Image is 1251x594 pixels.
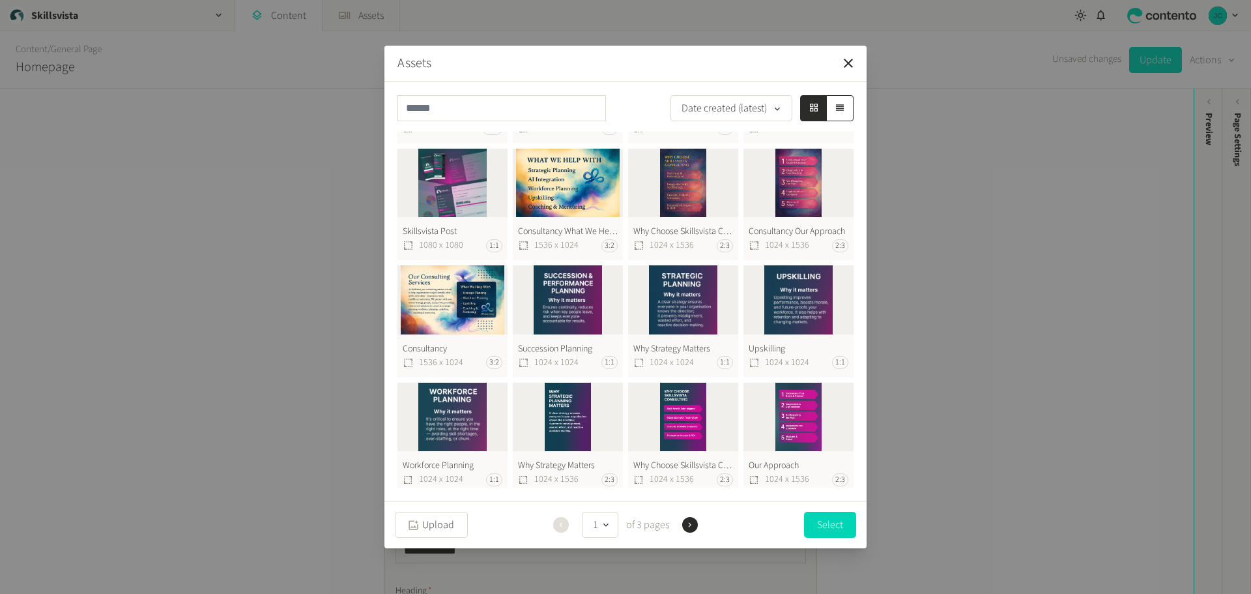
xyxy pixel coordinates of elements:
[670,95,792,121] button: Date created (latest)
[397,53,431,73] button: Assets
[395,512,468,538] button: Upload
[624,517,669,533] span: of 3 pages
[804,512,856,538] button: Select
[582,512,618,538] button: 1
